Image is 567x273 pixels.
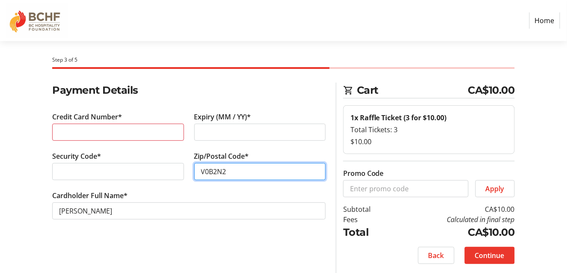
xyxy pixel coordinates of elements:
[52,151,101,161] label: Security Code*
[194,151,249,161] label: Zip/Postal Code*
[52,202,326,220] input: Card Holder Name
[465,247,515,264] button: Continue
[392,214,514,225] td: Calculated in final step
[59,127,177,137] iframe: Secure card number input frame
[52,83,326,98] h2: Payment Details
[357,83,468,98] span: Cart
[350,125,508,135] div: Total Tickets: 3
[343,180,469,197] input: Enter promo code
[350,113,447,122] strong: 1x Raffle Ticket (3 for $10.00)
[59,166,177,177] iframe: Secure CVC input frame
[194,163,326,180] input: Zip/Postal Code
[486,184,505,194] span: Apply
[343,225,393,240] td: Total
[201,127,319,137] iframe: Secure expiration date input frame
[428,250,444,261] span: Back
[343,168,384,178] label: Promo Code
[343,204,393,214] td: Subtotal
[392,204,514,214] td: CA$10.00
[475,180,515,197] button: Apply
[7,3,68,38] img: BC Hospitality Foundation's Logo
[468,83,515,98] span: CA$10.00
[343,214,393,225] td: Fees
[52,190,128,201] label: Cardholder Full Name*
[475,250,505,261] span: Continue
[392,225,514,240] td: CA$10.00
[194,112,251,122] label: Expiry (MM / YY)*
[418,247,454,264] button: Back
[350,136,508,147] div: $10.00
[52,112,122,122] label: Credit Card Number*
[529,12,560,29] a: Home
[52,56,514,64] div: Step 3 of 5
